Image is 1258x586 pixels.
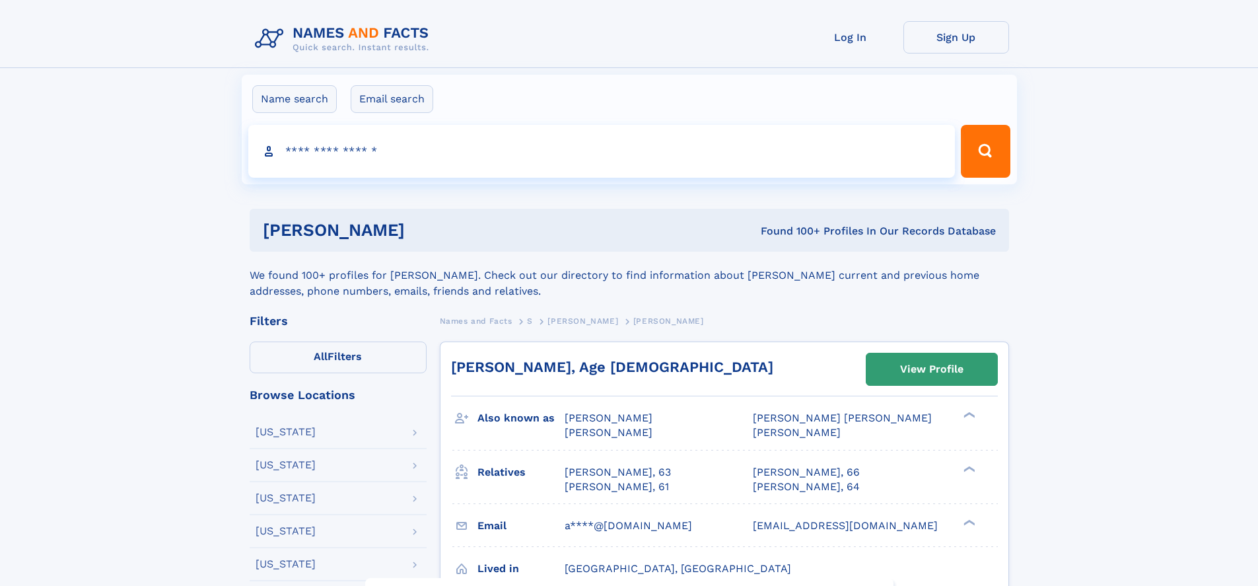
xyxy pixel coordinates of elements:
span: S [527,316,533,326]
span: [PERSON_NAME] [PERSON_NAME] [753,412,932,424]
div: [US_STATE] [256,526,316,536]
h3: Email [477,515,565,537]
h3: Lived in [477,558,565,580]
div: Filters [250,315,427,327]
div: View Profile [900,354,963,385]
div: ❯ [960,518,976,527]
a: Log In [798,21,903,54]
a: [PERSON_NAME], 61 [565,480,669,494]
span: [PERSON_NAME] [753,426,841,439]
h3: Relatives [477,461,565,484]
a: [PERSON_NAME], 63 [565,465,671,480]
span: [EMAIL_ADDRESS][DOMAIN_NAME] [753,519,938,532]
div: [US_STATE] [256,493,316,503]
h3: Also known as [477,407,565,429]
div: ❯ [960,411,976,420]
a: [PERSON_NAME], 66 [753,465,860,480]
label: Filters [250,342,427,373]
div: Found 100+ Profiles In Our Records Database [582,224,996,238]
span: All [314,350,328,363]
div: [US_STATE] [256,427,316,437]
a: [PERSON_NAME], 64 [753,480,860,494]
div: Browse Locations [250,389,427,401]
label: Name search [252,85,337,113]
div: We found 100+ profiles for [PERSON_NAME]. Check out our directory to find information about [PERS... [250,252,1009,299]
input: search input [248,125,956,178]
a: [PERSON_NAME] [547,312,618,329]
span: [PERSON_NAME] [565,426,652,439]
span: [GEOGRAPHIC_DATA], [GEOGRAPHIC_DATA] [565,562,791,575]
label: Email search [351,85,433,113]
a: Names and Facts [440,312,512,329]
a: View Profile [866,353,997,385]
h1: [PERSON_NAME] [263,222,583,238]
div: ❯ [960,464,976,473]
span: [PERSON_NAME] [565,412,652,424]
span: [PERSON_NAME] [633,316,704,326]
a: Sign Up [903,21,1009,54]
a: [PERSON_NAME], Age [DEMOGRAPHIC_DATA] [451,359,773,375]
span: [PERSON_NAME] [547,316,618,326]
a: S [527,312,533,329]
div: [US_STATE] [256,559,316,569]
img: Logo Names and Facts [250,21,440,57]
div: [US_STATE] [256,460,316,470]
button: Search Button [961,125,1010,178]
